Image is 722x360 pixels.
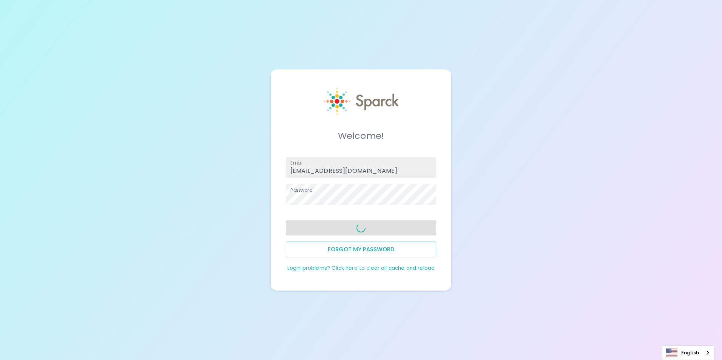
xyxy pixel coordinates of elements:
[286,242,436,257] button: Forgot my password
[286,130,436,142] h5: Welcome!
[662,345,714,360] aside: Language selected: English
[324,88,399,115] img: Sparck logo
[290,187,312,193] label: Password
[290,160,302,166] label: Email
[662,345,714,360] div: Language
[287,265,435,272] a: Login problems? Click here to clear all cache and reload
[662,346,714,360] a: English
